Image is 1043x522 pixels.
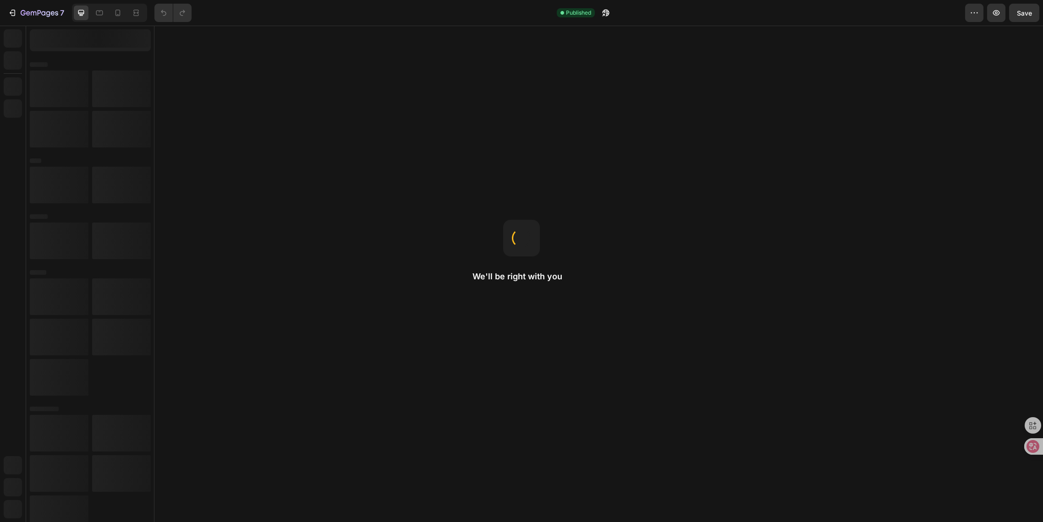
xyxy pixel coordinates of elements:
[1017,9,1032,17] span: Save
[4,4,68,22] button: 7
[1009,4,1039,22] button: Save
[60,7,64,18] p: 7
[154,4,192,22] div: Undo/Redo
[472,271,571,282] h2: We'll be right with you
[566,9,591,17] span: Published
